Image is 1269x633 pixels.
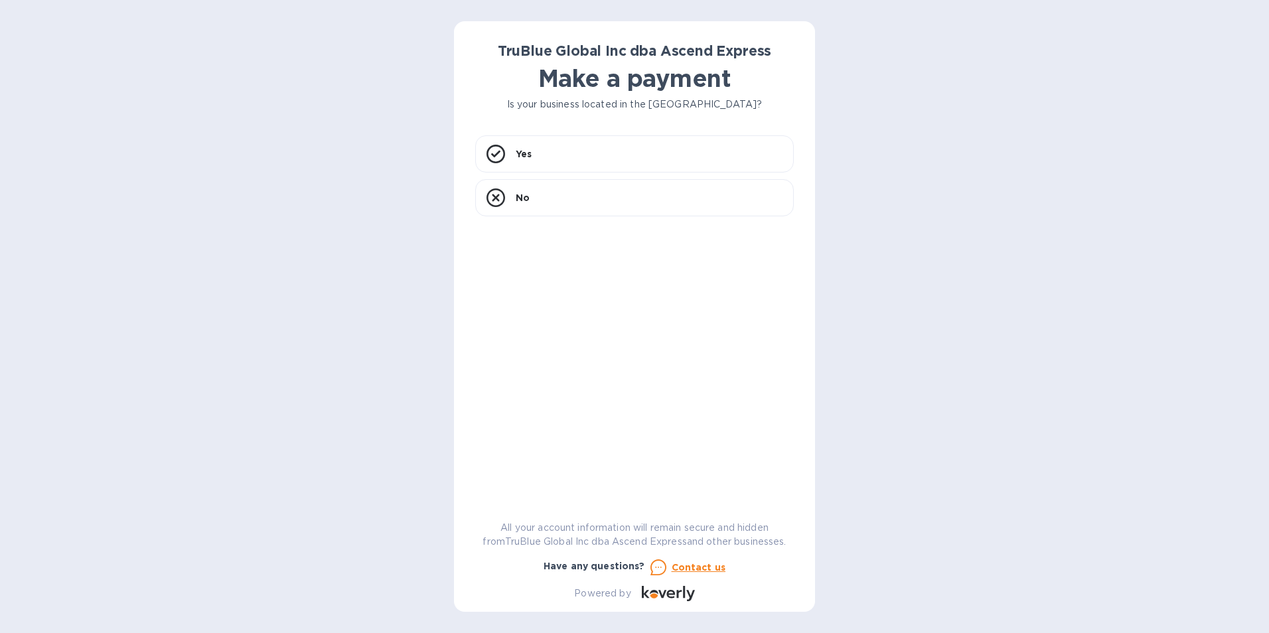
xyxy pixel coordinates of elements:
p: Is your business located in the [GEOGRAPHIC_DATA]? [475,98,794,111]
h1: Make a payment [475,64,794,92]
b: Have any questions? [544,561,645,571]
p: Powered by [574,587,631,600]
p: No [516,191,530,204]
p: All your account information will remain secure and hidden from TruBlue Global Inc dba Ascend Exp... [475,521,794,549]
p: Yes [516,147,532,161]
u: Contact us [672,562,726,573]
b: TruBlue Global Inc dba Ascend Express [498,42,772,59]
